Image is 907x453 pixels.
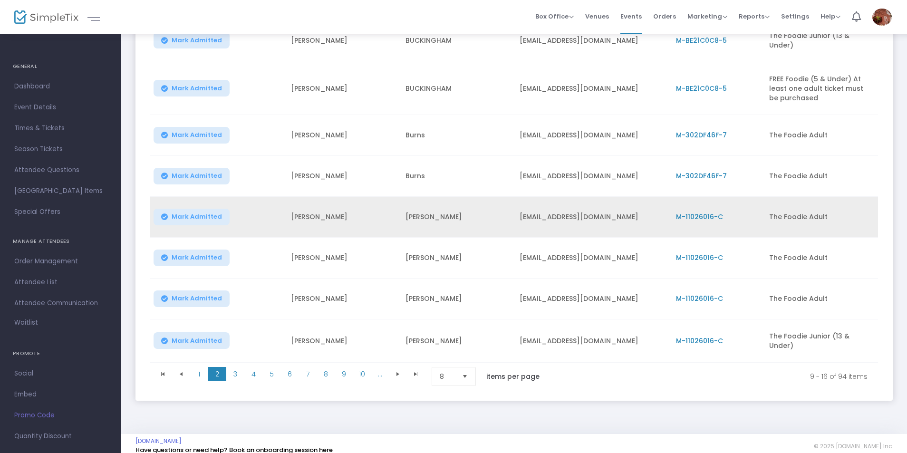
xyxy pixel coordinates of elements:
[676,336,723,346] span: M-11026016-C
[653,4,676,29] span: Orders
[676,36,727,45] span: M-BE21C0C8-5
[285,238,400,279] td: [PERSON_NAME]
[620,4,642,29] span: Events
[244,367,262,381] span: Page 4
[14,164,107,176] span: Attendee Questions
[400,319,514,363] td: [PERSON_NAME]
[280,367,299,381] span: Page 6
[763,115,878,156] td: The Foodie Adult
[514,319,670,363] td: [EMAIL_ADDRESS][DOMAIN_NAME]
[154,127,230,144] button: Mark Admitted
[514,19,670,62] td: [EMAIL_ADDRESS][DOMAIN_NAME]
[389,367,407,381] span: Go to the next page
[676,84,727,93] span: M-BE21C0C8-5
[400,156,514,197] td: Burns
[285,19,400,62] td: [PERSON_NAME]
[458,367,472,386] button: Select
[676,212,723,222] span: M-11026016-C
[14,185,107,197] span: [GEOGRAPHIC_DATA] Items
[514,238,670,279] td: [EMAIL_ADDRESS][DOMAIN_NAME]
[335,367,353,381] span: Page 9
[14,297,107,309] span: Attendee Communication
[687,12,727,21] span: Marketing
[154,32,230,48] button: Mark Admitted
[514,115,670,156] td: [EMAIL_ADDRESS][DOMAIN_NAME]
[14,430,107,443] span: Quantity Discount
[172,367,190,381] span: Go to the previous page
[154,168,230,184] button: Mark Admitted
[371,367,389,381] span: Page 11
[177,370,185,378] span: Go to the previous page
[394,370,402,378] span: Go to the next page
[514,279,670,319] td: [EMAIL_ADDRESS][DOMAIN_NAME]
[676,171,727,181] span: M-302DF46F-7
[400,279,514,319] td: [PERSON_NAME]
[407,367,425,381] span: Go to the last page
[172,337,222,345] span: Mark Admitted
[172,131,222,139] span: Mark Admitted
[486,372,540,381] label: items per page
[763,62,878,115] td: FREE Foodie (5 & Under) At least one adult ticket must be purchased
[763,238,878,279] td: The Foodie Adult
[440,372,454,381] span: 8
[763,19,878,62] td: The Foodie Junior (13 & Under)
[13,344,108,363] h4: PROMOTE
[14,122,107,135] span: Times & Tickets
[353,367,371,381] span: Page 10
[14,318,38,328] span: Waitlist
[154,209,230,225] button: Mark Admitted
[13,232,108,251] h4: MANAGE ATTENDEES
[159,370,167,378] span: Go to the first page
[299,367,317,381] span: Page 7
[13,57,108,76] h4: GENERAL
[285,115,400,156] td: [PERSON_NAME]
[820,12,840,21] span: Help
[14,388,107,401] span: Embed
[172,172,222,180] span: Mark Admitted
[285,319,400,363] td: [PERSON_NAME]
[14,276,107,289] span: Attendee List
[400,19,514,62] td: BUCKINGHAM
[208,367,226,381] span: Page 2
[226,367,244,381] span: Page 3
[172,37,222,44] span: Mark Admitted
[154,80,230,96] button: Mark Admitted
[676,130,727,140] span: M-302DF46F-7
[154,250,230,266] button: Mark Admitted
[535,12,574,21] span: Box Office
[400,62,514,115] td: BUCKINGHAM
[285,62,400,115] td: [PERSON_NAME]
[172,254,222,261] span: Mark Admitted
[154,367,172,381] span: Go to the first page
[14,101,107,114] span: Event Details
[781,4,809,29] span: Settings
[154,332,230,349] button: Mark Admitted
[14,409,107,422] span: Promo Code
[285,197,400,238] td: [PERSON_NAME]
[285,156,400,197] td: [PERSON_NAME]
[135,437,182,445] a: [DOMAIN_NAME]
[514,156,670,197] td: [EMAIL_ADDRESS][DOMAIN_NAME]
[400,238,514,279] td: [PERSON_NAME]
[172,85,222,92] span: Mark Admitted
[317,367,335,381] span: Page 8
[190,367,208,381] span: Page 1
[814,443,893,450] span: © 2025 [DOMAIN_NAME] Inc.
[763,197,878,238] td: The Foodie Adult
[676,253,723,262] span: M-11026016-C
[514,197,670,238] td: [EMAIL_ADDRESS][DOMAIN_NAME]
[285,279,400,319] td: [PERSON_NAME]
[412,370,420,378] span: Go to the last page
[763,156,878,197] td: The Foodie Adult
[14,206,107,218] span: Special Offers
[763,279,878,319] td: The Foodie Adult
[14,80,107,93] span: Dashboard
[739,12,770,21] span: Reports
[400,197,514,238] td: [PERSON_NAME]
[585,4,609,29] span: Venues
[154,290,230,307] button: Mark Admitted
[14,367,107,380] span: Social
[560,367,868,386] kendo-pager-info: 9 - 16 of 94 items
[676,294,723,303] span: M-11026016-C
[763,319,878,363] td: The Foodie Junior (13 & Under)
